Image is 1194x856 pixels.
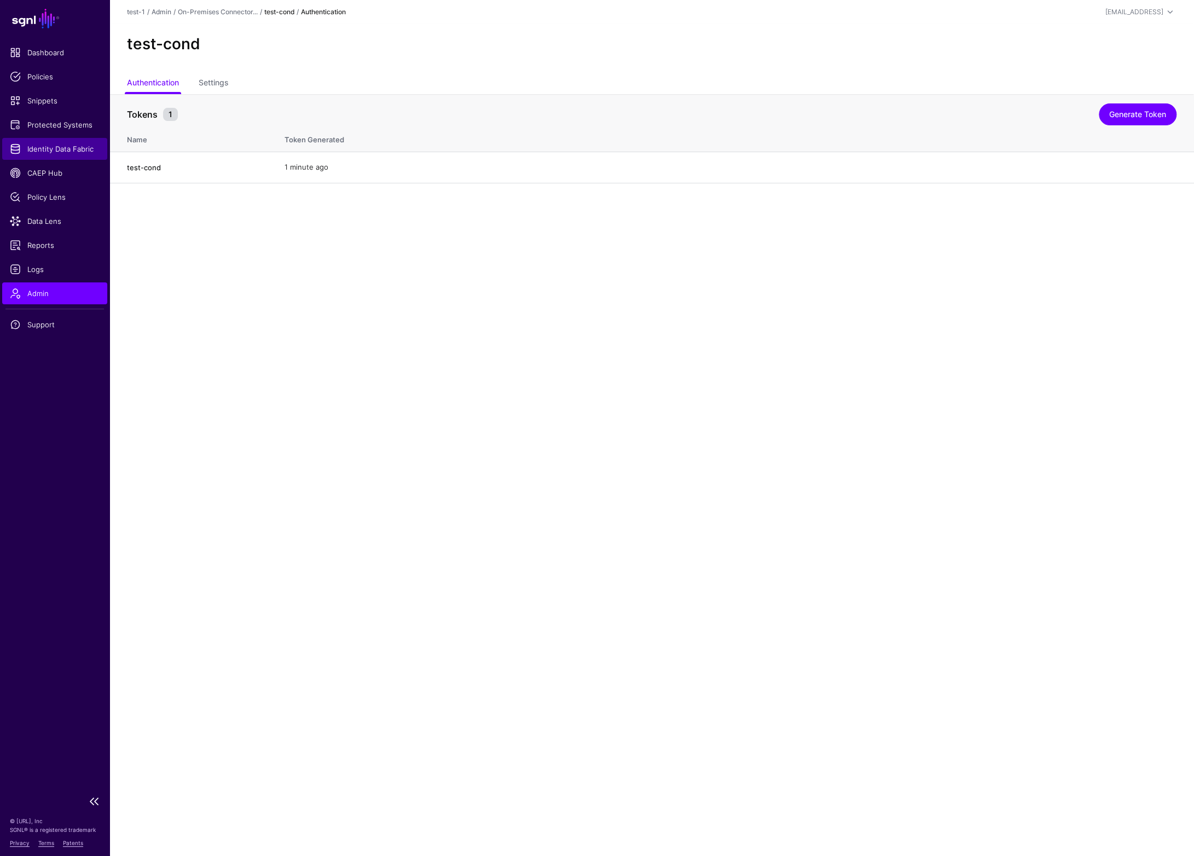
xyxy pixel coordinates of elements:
span: Logs [10,264,100,275]
span: CAEP Hub [10,167,100,178]
a: Dashboard [2,42,107,63]
span: Support [10,319,100,330]
span: Protected Systems [10,119,100,130]
span: Identity Data Fabric [10,143,100,154]
span: Snippets [10,95,100,106]
p: SGNL® is a registered trademark [10,825,100,834]
a: On-Premises Connector... [178,8,258,16]
a: Reports [2,234,107,256]
th: Name [109,124,274,152]
a: Policies [2,66,107,88]
span: 1 minute ago [285,163,328,171]
h4: test-cond [127,163,263,172]
a: SGNL [7,7,103,31]
a: Logs [2,258,107,280]
div: / [294,7,301,17]
strong: Authentication [301,8,346,16]
a: Admin [152,8,171,16]
a: Protected Systems [2,114,107,136]
h2: test-cond [123,35,205,54]
span: Admin [10,288,100,299]
div: / [258,7,264,17]
a: Authentication [127,73,179,94]
span: Tokens [124,108,160,121]
span: Policies [10,71,100,82]
a: Identity Data Fabric [2,138,107,160]
strong: test-cond [264,8,294,16]
small: 1 [163,108,178,121]
a: Terms [38,840,54,846]
span: Dashboard [10,47,100,58]
div: / [171,7,178,17]
a: Data Lens [2,210,107,232]
th: Token Generated [274,124,1194,152]
div: [EMAIL_ADDRESS] [1105,7,1163,17]
a: Snippets [2,90,107,112]
span: Reports [10,240,100,251]
a: Patents [63,840,83,846]
a: Privacy [10,840,30,846]
a: Policy Lens [2,186,107,208]
a: CAEP Hub [2,162,107,184]
span: Data Lens [10,216,100,227]
div: / [145,7,152,17]
p: © [URL], Inc [10,817,100,825]
span: Policy Lens [10,192,100,203]
a: Settings [199,73,228,94]
a: Generate Token [1099,103,1176,125]
a: Admin [2,282,107,304]
a: test-1 [127,8,145,16]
